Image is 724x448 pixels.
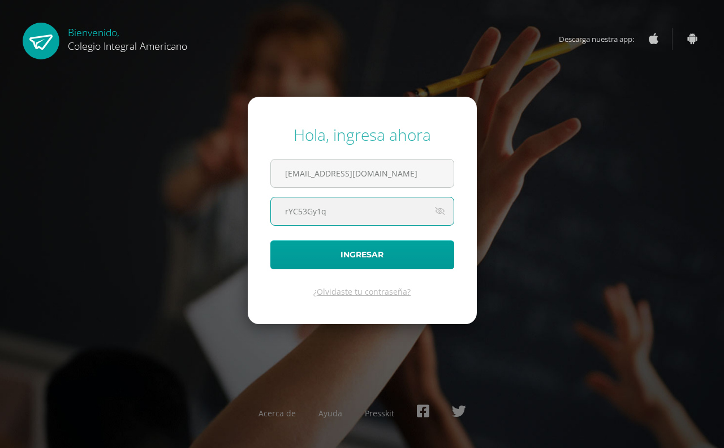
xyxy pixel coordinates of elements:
[313,286,411,297] a: ¿Olvidaste tu contraseña?
[271,197,454,225] input: Contraseña
[270,240,454,269] button: Ingresar
[318,408,342,419] a: Ayuda
[271,160,454,187] input: Correo electrónico o usuario
[559,28,645,50] span: Descarga nuestra app:
[270,124,454,145] div: Hola, ingresa ahora
[68,23,187,53] div: Bienvenido,
[68,39,187,53] span: Colegio Integral Americano
[365,408,394,419] a: Presskit
[258,408,296,419] a: Acerca de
